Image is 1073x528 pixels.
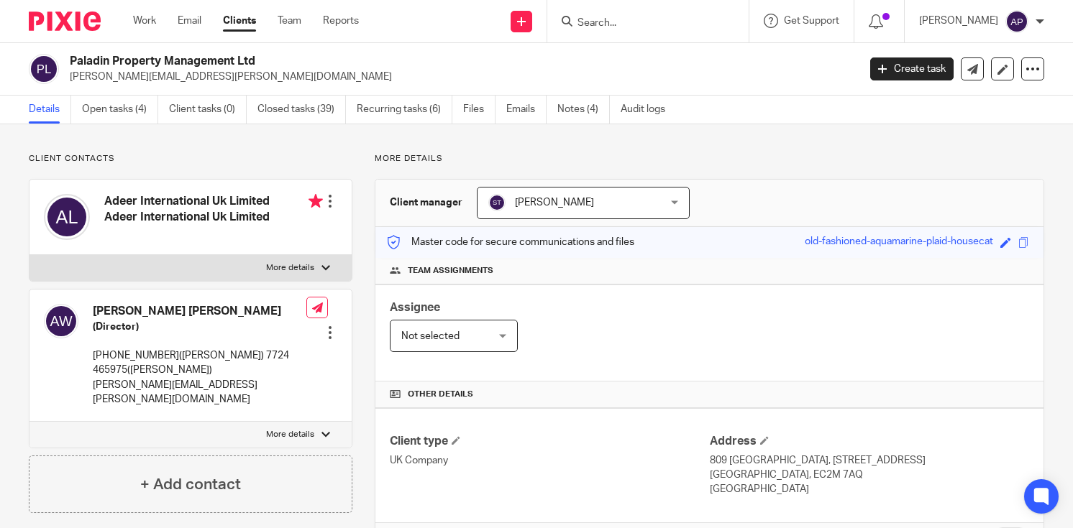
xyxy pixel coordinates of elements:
[515,198,594,208] span: [PERSON_NAME]
[386,235,634,249] p: Master code for secure communications and files
[133,14,156,28] a: Work
[278,14,301,28] a: Team
[557,96,610,124] a: Notes (4)
[401,331,460,341] span: Not selected
[710,468,1029,482] p: [GEOGRAPHIC_DATA], EC2M 7AQ
[266,262,314,274] p: More details
[710,482,1029,496] p: [GEOGRAPHIC_DATA]
[93,378,306,407] p: [PERSON_NAME][EMAIL_ADDRESS][PERSON_NAME][DOMAIN_NAME]
[621,96,676,124] a: Audit logs
[390,434,709,449] h4: Client type
[390,453,709,468] p: UK Company
[408,389,473,400] span: Other details
[870,57,954,80] a: Create task
[169,96,247,124] a: Client tasks (0)
[390,195,462,210] h3: Client manager
[576,17,706,30] input: Search
[323,14,359,28] a: Reports
[29,153,352,165] p: Client contacts
[919,14,998,28] p: [PERSON_NAME]
[784,16,839,26] span: Get Support
[44,194,90,240] img: svg%3E
[44,304,78,338] img: svg%3E
[104,194,323,225] h4: Adeer International Uk Limited Adeer International Uk Limited
[93,304,306,319] h4: [PERSON_NAME] [PERSON_NAME]
[463,96,496,124] a: Files
[488,194,506,211] img: svg%3E
[408,265,493,277] span: Team assignments
[93,348,306,378] p: [PHONE_NUMBER]([PERSON_NAME]) 7724 465975([PERSON_NAME])
[70,70,849,84] p: [PERSON_NAME][EMAIL_ADDRESS][PERSON_NAME][DOMAIN_NAME]
[70,54,693,69] h2: Paladin Property Management Ltd
[178,14,201,28] a: Email
[710,453,1029,468] p: 809 [GEOGRAPHIC_DATA], [STREET_ADDRESS]
[309,194,323,208] i: Primary
[375,153,1044,165] p: More details
[257,96,346,124] a: Closed tasks (39)
[710,434,1029,449] h4: Address
[223,14,256,28] a: Clients
[29,11,101,31] img: Pixie
[1005,10,1028,33] img: svg%3E
[29,54,59,84] img: svg%3E
[140,473,241,496] h4: + Add contact
[93,320,306,334] h5: (Director)
[29,96,71,124] a: Details
[506,96,547,124] a: Emails
[805,234,993,251] div: old-fashioned-aquamarine-plaid-housecat
[82,96,158,124] a: Open tasks (4)
[390,302,440,313] span: Assignee
[357,96,452,124] a: Recurring tasks (6)
[266,429,314,440] p: More details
